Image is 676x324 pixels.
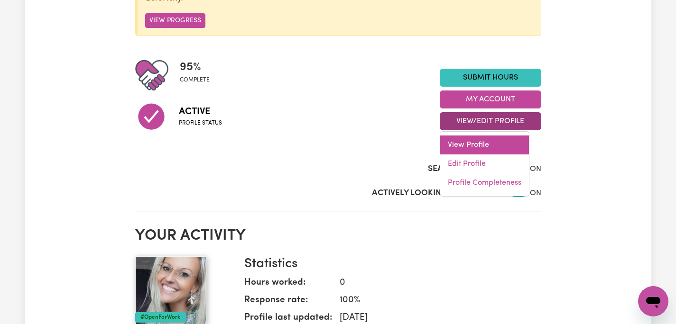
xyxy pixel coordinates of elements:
span: Profile status [179,119,222,127]
iframe: Botão para abrir a janela de mensagens [638,286,668,316]
label: Search Visibility [428,163,500,175]
a: Profile Completeness [440,173,529,192]
span: complete [180,76,210,84]
span: ON [530,165,541,173]
dt: Hours worked: [244,276,332,294]
dd: 100 % [332,294,534,307]
label: Actively Looking for Clients [372,187,500,199]
span: Active [179,105,222,119]
div: #OpenForWork [135,312,186,323]
button: View Progress [145,13,205,28]
h3: Statistics [244,256,534,272]
h2: Your activity [135,227,541,245]
dd: 0 [332,276,534,290]
button: View/Edit Profile [440,112,541,130]
div: Profile completeness: 95% [180,59,217,92]
a: View Profile [440,135,529,154]
button: My Account [440,90,541,108]
div: View/Edit Profile [440,131,529,197]
a: Edit Profile [440,154,529,173]
span: 95 % [180,59,210,76]
dt: Response rate: [244,294,332,311]
a: Submit Hours [440,69,541,87]
span: ON [530,189,541,197]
